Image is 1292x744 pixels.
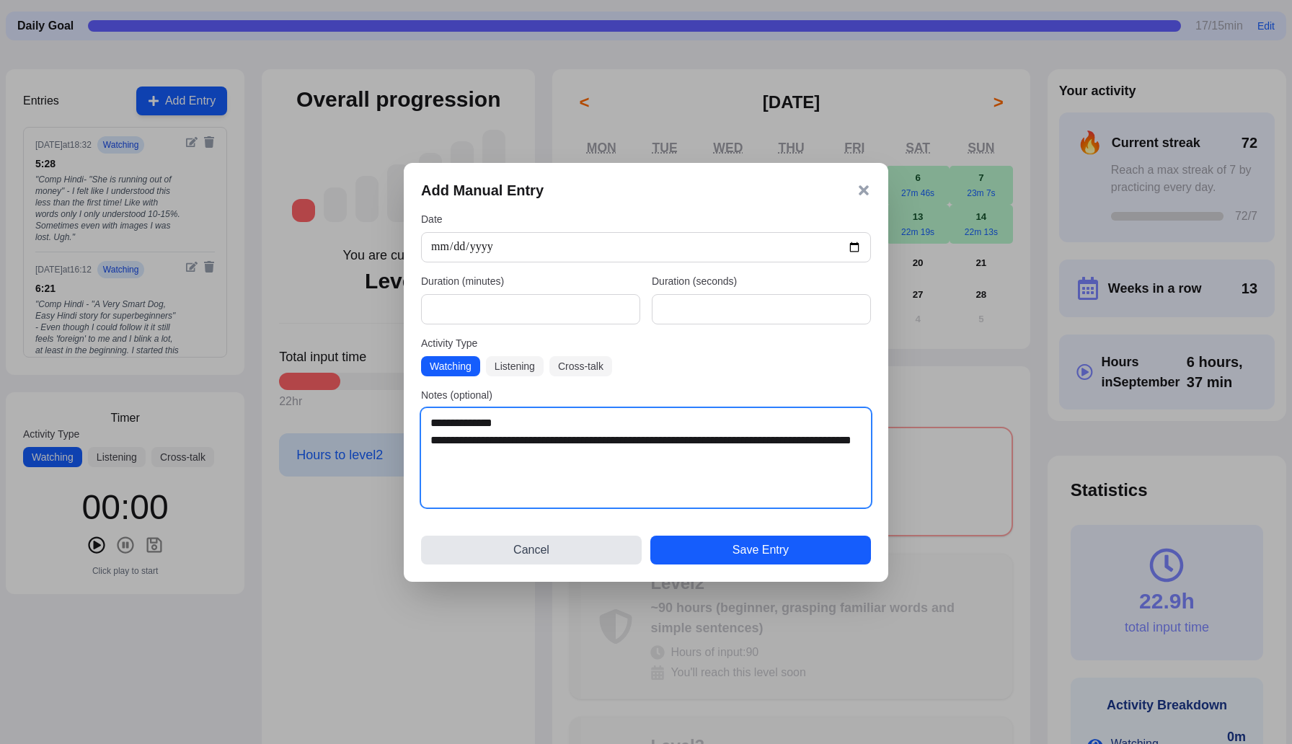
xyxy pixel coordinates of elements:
[421,336,871,350] label: Activity Type
[421,212,871,226] label: Date
[421,274,640,288] label: Duration (minutes)
[421,536,642,564] button: Cancel
[486,356,544,376] button: Listening
[421,180,544,200] h3: Add Manual Entry
[652,274,871,288] label: Duration (seconds)
[650,536,871,564] button: Save Entry
[421,388,871,402] label: Notes (optional)
[421,356,480,376] button: Watching
[549,356,612,376] button: Cross-talk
